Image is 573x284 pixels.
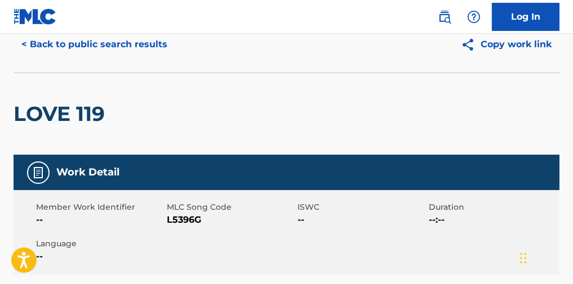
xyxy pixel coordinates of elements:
a: Public Search [433,6,456,28]
img: help [467,10,481,24]
h5: Work Detail [56,166,119,179]
span: L5396G [167,213,295,227]
span: -- [36,250,164,263]
span: MLC Song Code [167,201,295,213]
div: Drag [520,241,527,275]
img: search [438,10,451,24]
span: Member Work Identifier [36,201,164,213]
button: Copy work link [453,30,559,58]
span: Duration [429,201,557,213]
span: -- [36,213,164,227]
iframe: Chat Widget [517,230,573,284]
span: ISWC [298,201,426,213]
div: Help [463,6,485,28]
img: MLC Logo [14,8,57,25]
a: Log In [492,3,559,31]
button: < Back to public search results [14,30,175,58]
span: --:-- [429,213,557,227]
span: Language [36,238,164,250]
span: -- [298,213,426,227]
img: Copy work link [461,38,481,52]
h2: LOVE 119 [14,101,110,127]
img: Work Detail [32,166,45,179]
